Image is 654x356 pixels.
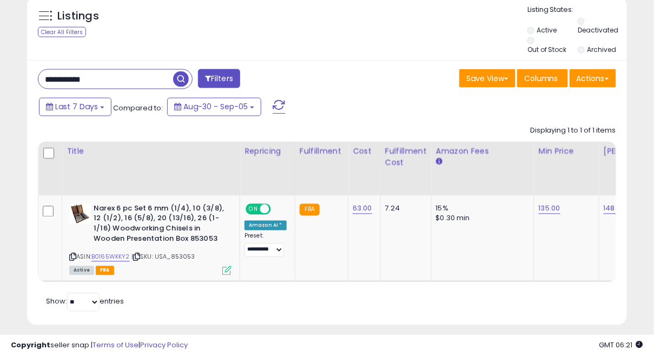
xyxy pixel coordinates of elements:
button: Actions [570,69,616,88]
a: 63.00 [353,203,372,214]
a: Terms of Use [93,340,138,350]
div: Fulfillment [300,146,343,157]
a: Privacy Policy [140,340,188,350]
a: 148.00 [604,203,626,214]
span: | SKU: USA_853053 [131,253,195,261]
div: $0.30 min [436,214,526,223]
div: Min Price [539,146,594,157]
img: 51fzgC9CdBL._SL40_.jpg [69,204,91,225]
label: Out of Stock [527,45,567,54]
label: Deactivated [578,25,618,35]
div: 15% [436,204,526,214]
div: Title [67,146,235,157]
span: Show: entries [46,296,124,307]
button: Aug-30 - Sep-05 [167,98,261,116]
div: Displaying 1 to 1 of 1 items [530,126,616,136]
div: ASIN: [69,204,232,274]
a: B0165WKKY2 [91,253,130,262]
button: Filters [198,69,240,88]
a: 135.00 [539,203,560,214]
div: Fulfillment Cost [385,146,427,169]
span: OFF [269,205,287,214]
small: FBA [300,204,320,216]
button: Save View [459,69,516,88]
span: All listings currently available for purchase on Amazon [69,266,94,275]
strong: Copyright [11,340,50,350]
button: Last 7 Days [39,98,111,116]
div: Amazon Fees [436,146,530,157]
h5: Listings [57,9,99,24]
span: FBA [96,266,114,275]
span: 2025-09-13 06:21 GMT [599,340,643,350]
span: ON [247,205,260,214]
div: Repricing [245,146,290,157]
p: Listing States: [527,5,627,15]
span: Aug-30 - Sep-05 [183,102,248,113]
label: Active [537,25,557,35]
span: Compared to: [113,103,163,113]
b: Narex 6 pc Set 6 mm (1/4), 10 (3/8), 12 (1/2), 16 (5/8), 20 (13/16), 26 (1-1/16) Woodworking Chis... [94,204,225,247]
div: Amazon AI * [245,221,287,230]
div: seller snap | | [11,340,188,351]
div: 7.24 [385,204,423,214]
label: Archived [587,45,617,54]
button: Columns [517,69,568,88]
small: Amazon Fees. [436,157,442,167]
div: Cost [353,146,376,157]
div: Clear All Filters [38,27,86,37]
span: Columns [524,73,558,84]
div: Preset: [245,233,287,257]
span: Last 7 Days [55,102,98,113]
